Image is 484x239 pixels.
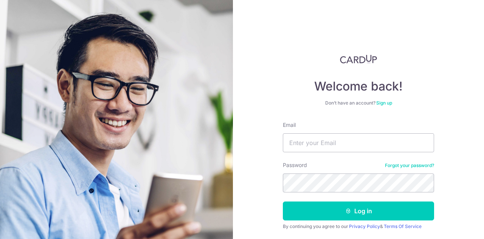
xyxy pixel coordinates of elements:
[283,202,434,220] button: Log in
[385,162,434,169] a: Forgot your password?
[283,100,434,106] div: Don’t have an account?
[384,223,422,229] a: Terms Of Service
[283,161,307,169] label: Password
[340,55,377,64] img: CardUp Logo
[283,79,434,94] h4: Welcome back!
[376,100,392,106] a: Sign up
[283,133,434,152] input: Enter your Email
[349,223,380,229] a: Privacy Policy
[283,223,434,230] div: By continuing you agree to our &
[283,121,296,129] label: Email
